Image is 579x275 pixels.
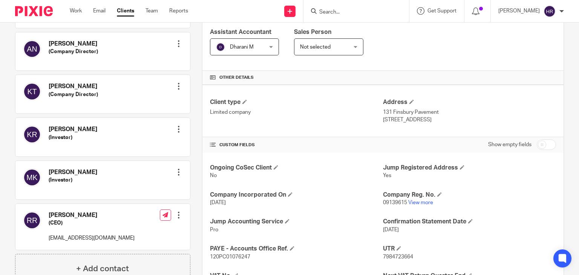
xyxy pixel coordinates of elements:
h4: Company Reg. No. [383,191,556,199]
a: Work [70,7,82,15]
input: Search [319,9,386,16]
img: svg%3E [23,211,41,229]
a: Email [93,7,106,15]
h4: UTR [383,245,556,253]
h5: (Company Director) [49,48,98,55]
span: [DATE] [210,200,226,205]
h4: Ongoing CoSec Client [210,164,383,172]
span: No [210,173,217,178]
p: [PERSON_NAME] [498,7,540,15]
h4: Confirmation Statement Date [383,218,556,226]
label: Show empty fields [488,141,532,148]
h4: [PERSON_NAME] [49,168,97,176]
span: 09139615 [383,200,407,205]
h5: (Company Director) [49,91,98,98]
p: [EMAIL_ADDRESS][DOMAIN_NAME] [49,234,135,242]
span: Sales Person [294,29,331,35]
img: svg%3E [216,43,225,52]
span: Get Support [427,8,456,14]
img: Pixie [15,6,53,16]
h4: Address [383,98,556,106]
a: Clients [117,7,134,15]
span: Dharani M [230,44,254,50]
h4: [PERSON_NAME] [49,125,97,133]
p: Limited company [210,108,383,116]
h4: [PERSON_NAME] [49,82,98,90]
img: svg%3E [23,125,41,144]
span: Yes [383,173,391,178]
p: 131 Finsbury Pavement [383,108,556,116]
span: [DATE] [383,227,399,232]
h5: (CEO) [49,219,135,227]
img: svg%3E [23,168,41,186]
h5: (Investor) [49,134,97,141]
span: Pro [210,227,218,232]
span: Other details [219,75,254,81]
span: 7984723664 [383,254,413,260]
h4: [PERSON_NAME] [49,211,135,219]
h4: Client type [210,98,383,106]
span: 120PC01076247 [210,254,250,260]
h4: + Add contact [76,263,129,275]
img: svg%3E [544,5,556,17]
span: Not selected [300,44,331,50]
h4: Jump Registered Address [383,164,556,172]
img: svg%3E [23,82,41,101]
a: View more [408,200,433,205]
img: svg%3E [23,40,41,58]
h4: [PERSON_NAME] [49,40,98,48]
span: Assistant Accountant [210,29,271,35]
h5: (Investor) [49,176,97,184]
h4: PAYE - Accounts Office Ref. [210,245,383,253]
h4: Jump Accounting Service [210,218,383,226]
p: [STREET_ADDRESS] [383,116,556,124]
h4: Company Incorporated On [210,191,383,199]
h4: CUSTOM FIELDS [210,142,383,148]
a: Team [146,7,158,15]
a: Reports [169,7,188,15]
